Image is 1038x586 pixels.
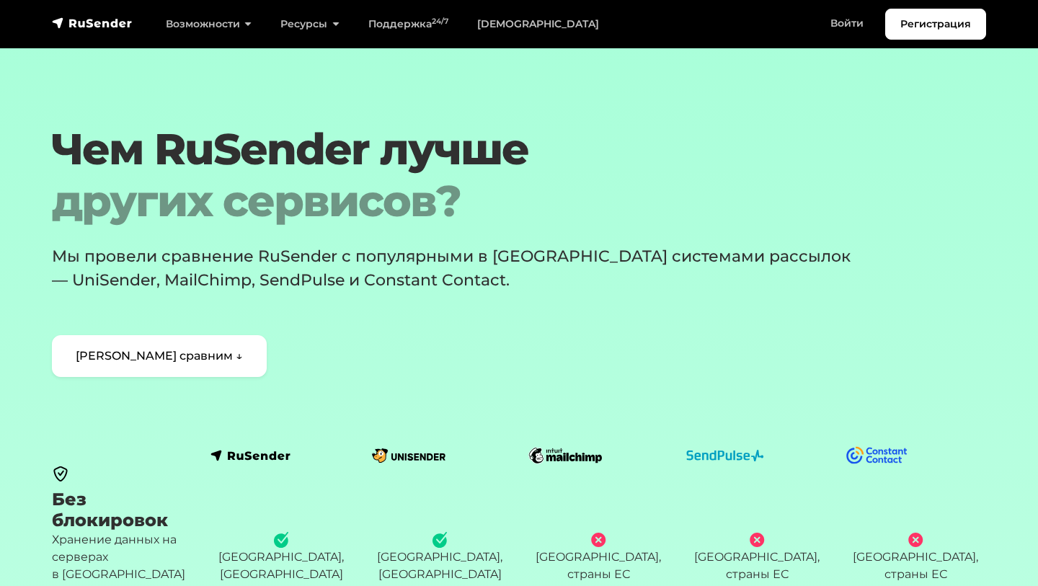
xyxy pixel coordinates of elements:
img: logo-rusender.svg [210,448,291,463]
div: [GEOGRAPHIC_DATA], страны ЕС [528,531,669,583]
img: logo-constant-contact.svg [845,446,908,464]
div: [GEOGRAPHIC_DATA], [GEOGRAPHIC_DATA] [210,531,352,583]
p: Мы провели сравнение RuSender с популярными в [GEOGRAPHIC_DATA] системами рассылок — UniSender, M... [52,244,869,292]
a: [DEMOGRAPHIC_DATA] [463,9,613,39]
a: Поддержка24/7 [354,9,463,39]
div: [GEOGRAPHIC_DATA], страны ЕС [686,531,828,583]
a: Возможности [151,9,266,39]
img: logo-unisender.svg [369,448,448,463]
a: Войти [816,9,878,38]
sup: 24/7 [432,17,448,26]
h3: Без блокировок [52,489,193,531]
p: Хранение данных на серверах в [GEOGRAPHIC_DATA] [52,531,193,583]
a: Ресурсы [266,9,353,39]
img: black secure icon [52,465,69,482]
a: Регистрация [885,9,986,40]
div: [GEOGRAPHIC_DATA], [GEOGRAPHIC_DATA] [369,531,510,583]
img: logo-sendpulse.svg [686,450,764,461]
h1: Чем RuSender лучше [52,123,907,227]
span: других сервисов? [52,175,907,227]
img: logo-mailchimp.svg [528,446,606,465]
a: [PERSON_NAME] сравним ↓ [52,335,267,377]
div: [GEOGRAPHIC_DATA], страны ЕС [845,531,986,583]
img: RuSender [52,16,133,30]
